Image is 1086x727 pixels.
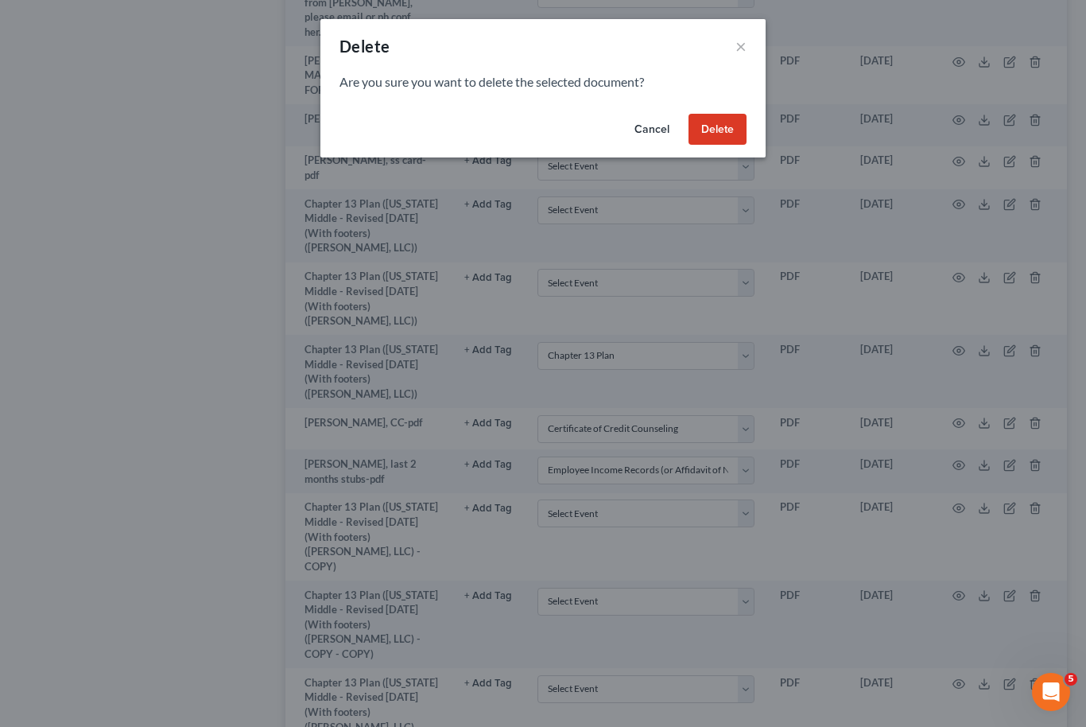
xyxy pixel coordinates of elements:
span: 5 [1065,673,1077,686]
div: Delete [339,35,390,57]
button: Cancel [622,114,682,146]
button: × [735,37,747,56]
iframe: Intercom live chat [1032,673,1070,711]
button: Delete [688,114,747,146]
p: Are you sure you want to delete the selected document? [339,73,747,91]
